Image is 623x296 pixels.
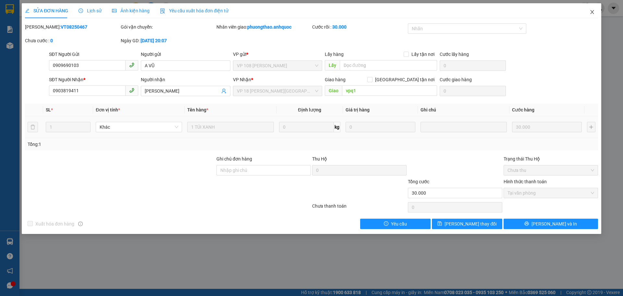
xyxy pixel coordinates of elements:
b: 30.000 [332,24,347,30]
div: SĐT Người Gửi [49,51,138,58]
div: SĐT Người Nhận [49,76,138,83]
span: Lịch sử [79,8,102,13]
span: SL [46,107,51,112]
div: Gói vận chuyển: [121,23,215,31]
input: Dọc đường [340,60,437,71]
th: Ghi chú [418,104,509,116]
label: Ghi chú đơn hàng [216,156,252,161]
button: printer[PERSON_NAME] và In [504,219,598,229]
span: Tên hàng [187,107,208,112]
span: Khác [100,122,178,132]
div: Ngày GD: [121,37,215,44]
span: Tại văn phòng [507,188,594,198]
span: close [590,9,595,15]
div: VP gửi [233,51,322,58]
span: [PERSON_NAME] thay đổi [445,220,496,227]
label: Hình thức thanh toán [504,179,547,184]
span: user-add [221,88,226,94]
span: info-circle [78,222,83,226]
div: Trạng thái Thu Hộ [504,155,598,162]
span: VP 18 Nguyễn Thái Bình - Quận 1 [237,86,318,96]
div: Người nhận [141,76,230,83]
input: Ghi chú đơn hàng [216,165,311,175]
span: kg [334,122,340,132]
span: Lấy hàng [325,52,344,57]
span: Chưa thu [507,165,594,175]
input: Dọc đường [342,85,437,96]
span: edit [25,8,30,13]
span: clock-circle [79,8,83,13]
span: [PERSON_NAME] và In [531,220,577,227]
span: [GEOGRAPHIC_DATA] tận nơi [373,76,437,83]
label: Cước lấy hàng [440,52,469,57]
b: 0 [50,38,53,43]
span: Cước hàng [512,107,534,112]
span: Định lượng [298,107,321,112]
input: Cước giao hàng [440,86,506,96]
img: icon [160,8,165,14]
span: VP Nhận [233,77,251,82]
button: save[PERSON_NAME] thay đổi [432,219,502,229]
span: Lấy [325,60,340,71]
button: delete [28,122,38,132]
label: Cước giao hàng [440,77,472,82]
button: Close [583,3,601,21]
b: VT08250467 [61,24,87,30]
span: Yêu cầu [391,220,407,227]
span: SỬA ĐƠN HÀNG [25,8,68,13]
input: 0 [512,122,582,132]
span: Giá trị hàng [346,107,370,112]
input: Ghi Chú [421,122,507,132]
div: Chưa thanh toán [311,202,407,214]
span: printer [524,221,529,226]
span: save [437,221,442,226]
span: Thu Hộ [312,156,327,161]
span: exclamation-circle [384,221,388,226]
b: [DATE] 20:07 [140,38,167,43]
span: Xuất hóa đơn hàng [33,220,77,227]
span: VP 108 Lê Hồng Phong - Vũng Tàu [237,61,318,71]
div: Cước rồi : [312,23,407,31]
span: Đơn vị tính [96,107,120,112]
span: phone [129,62,134,68]
span: Tổng cước [408,179,429,184]
b: phuongthao.anhquoc [247,24,291,30]
div: Người gửi [141,51,230,58]
button: plus [587,122,595,132]
button: exclamation-circleYêu cầu [360,219,431,229]
span: picture [112,8,116,13]
span: Ảnh kiện hàng [112,8,150,13]
span: phone [129,88,134,93]
span: Giao [325,85,342,96]
div: Nhân viên giao: [216,23,311,31]
div: Chưa cước : [25,37,119,44]
input: Cước lấy hàng [440,60,506,71]
input: VD: Bàn, Ghế [187,122,274,132]
div: [PERSON_NAME]: [25,23,119,31]
span: Yêu cầu xuất hóa đơn điện tử [160,8,228,13]
span: Giao hàng [325,77,346,82]
input: 0 [346,122,415,132]
span: Lấy tận nơi [409,51,437,58]
div: Tổng: 1 [28,141,240,148]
